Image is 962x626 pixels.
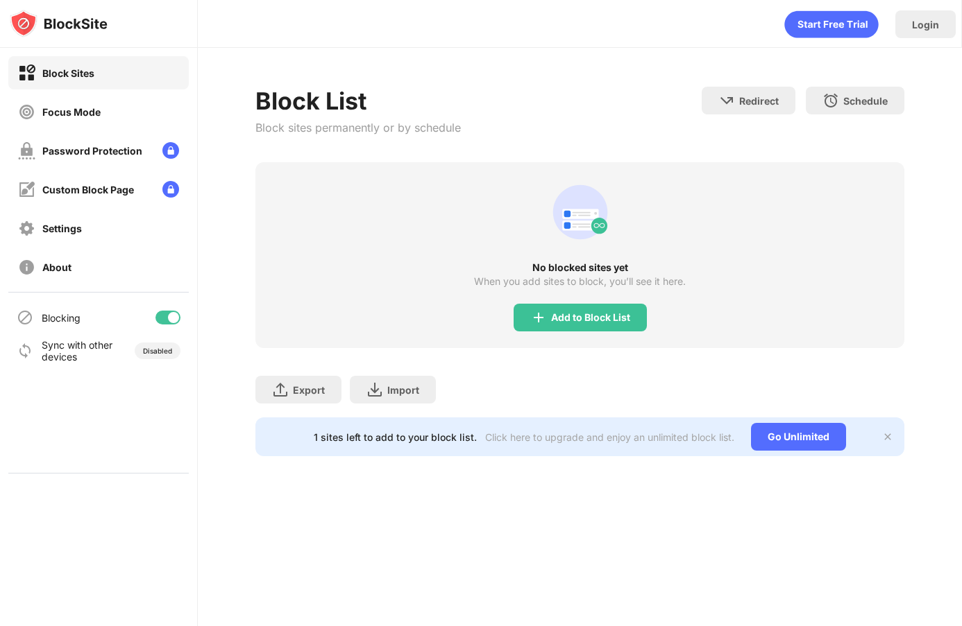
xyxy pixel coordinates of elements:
[18,103,35,121] img: focus-off.svg
[42,339,113,363] div: Sync with other devices
[551,312,630,323] div: Add to Block List
[255,87,461,115] div: Block List
[18,181,35,198] img: customize-block-page-off.svg
[751,423,846,451] div: Go Unlimited
[474,276,686,287] div: When you add sites to block, you’ll see it here.
[18,64,35,82] img: block-on.svg
[739,95,779,107] div: Redirect
[42,223,82,234] div: Settings
[42,184,134,195] div: Custom Block Page
[162,181,179,198] img: lock-menu.svg
[255,121,461,134] div: Block sites permanently or by schedule
[485,431,734,443] div: Click here to upgrade and enjoy an unlimited block list.
[42,67,94,79] div: Block Sites
[42,312,81,324] div: Blocking
[547,179,614,245] div: animation
[42,261,71,273] div: About
[293,384,325,396] div: Export
[143,347,172,355] div: Disabled
[387,384,419,396] div: Import
[162,142,179,159] img: lock-menu.svg
[42,106,101,118] div: Focus Mode
[784,10,879,38] div: animation
[314,431,477,443] div: 1 sites left to add to your block list.
[17,342,33,359] img: sync-icon.svg
[18,142,35,159] img: password-protection-off.svg
[255,262,904,273] div: No blocked sites yet
[912,19,939,31] div: Login
[17,309,33,326] img: blocking-icon.svg
[843,95,888,107] div: Schedule
[10,10,108,37] img: logo-blocksite.svg
[882,431,893,442] img: x-button.svg
[18,220,35,237] img: settings-off.svg
[42,145,142,157] div: Password Protection
[18,259,35,276] img: about-off.svg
